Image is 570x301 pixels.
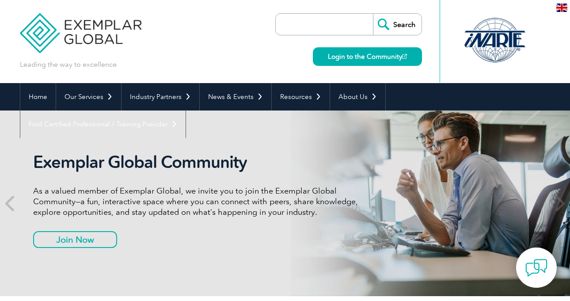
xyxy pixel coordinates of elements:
[56,83,121,110] a: Our Services
[373,14,422,35] input: Search
[20,110,186,138] a: Find Certified Professional / Training Provider
[313,47,422,66] a: Login to the Community
[556,4,567,12] img: en
[402,54,407,59] img: open_square.png
[272,83,330,110] a: Resources
[525,257,547,279] img: contact-chat.png
[122,83,199,110] a: Industry Partners
[200,83,271,110] a: News & Events
[33,186,365,217] p: As a valued member of Exemplar Global, we invite you to join the Exemplar Global Community—a fun,...
[330,83,385,110] a: About Us
[20,83,56,110] a: Home
[33,231,117,248] a: Join Now
[33,152,365,172] h2: Exemplar Global Community
[20,60,117,69] p: Leading the way to excellence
